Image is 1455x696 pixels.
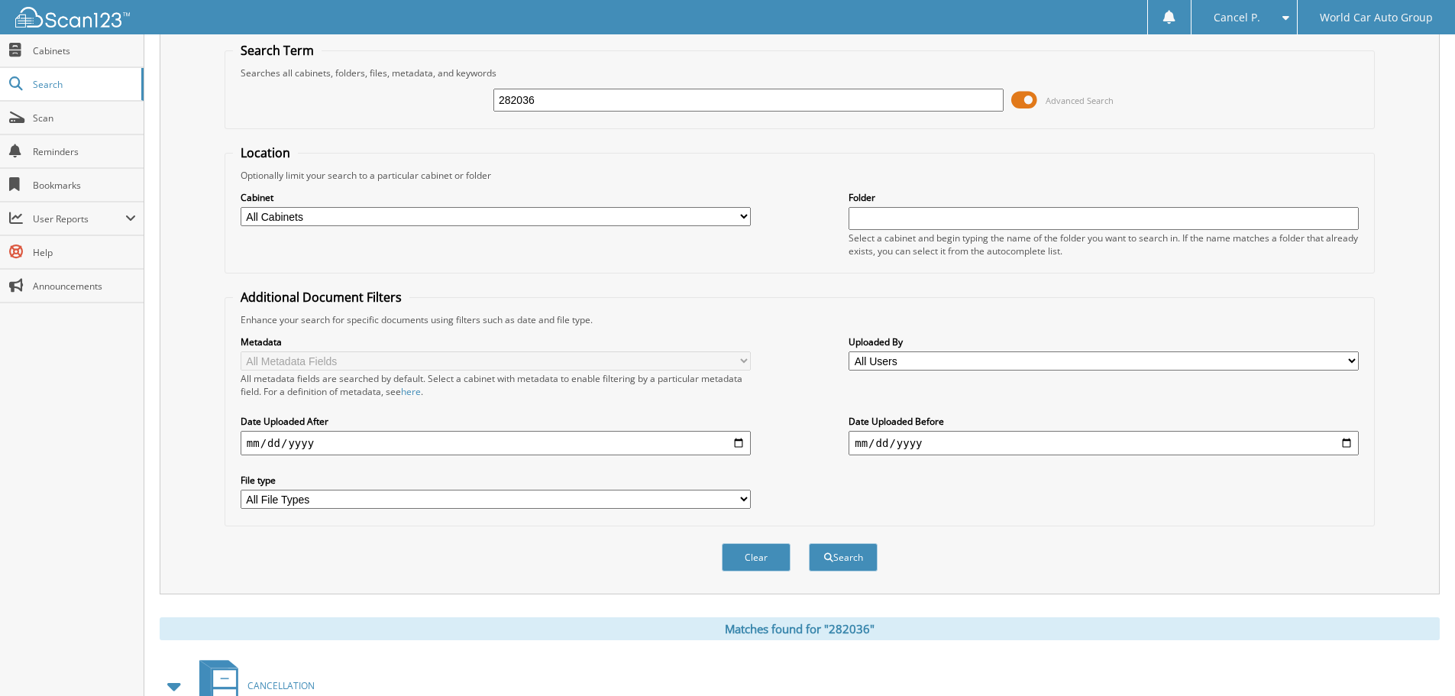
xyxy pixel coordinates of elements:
div: Select a cabinet and begin typing the name of the folder you want to search in. If the name match... [849,231,1359,257]
div: All metadata fields are searched by default. Select a cabinet with metadata to enable filtering b... [241,372,751,398]
iframe: Chat Widget [1379,623,1455,696]
input: start [241,431,751,455]
legend: Additional Document Filters [233,289,409,306]
span: World Car Auto Group [1320,13,1433,22]
span: Cancel P. [1214,13,1260,22]
span: Bookmarks [33,179,136,192]
label: Folder [849,191,1359,204]
label: Cabinet [241,191,751,204]
span: Cabinets [33,44,136,57]
span: Reminders [33,145,136,158]
span: Scan [33,112,136,125]
label: Date Uploaded Before [849,415,1359,428]
span: Search [33,78,134,91]
label: Metadata [241,335,751,348]
button: Clear [722,543,791,571]
span: User Reports [33,212,125,225]
label: Date Uploaded After [241,415,751,428]
button: Search [809,543,878,571]
a: here [401,385,421,398]
label: Uploaded By [849,335,1359,348]
span: Help [33,246,136,259]
div: Enhance your search for specific documents using filters such as date and file type. [233,313,1366,326]
img: scan123-logo-white.svg [15,7,130,28]
div: Optionally limit your search to a particular cabinet or folder [233,169,1366,182]
div: Matches found for "282036" [160,617,1440,640]
legend: Search Term [233,42,322,59]
input: end [849,431,1359,455]
span: CANCELLATION [247,679,315,692]
label: File type [241,474,751,487]
legend: Location [233,144,298,161]
span: Advanced Search [1046,95,1114,106]
div: Searches all cabinets, folders, files, metadata, and keywords [233,66,1366,79]
span: Announcements [33,280,136,293]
